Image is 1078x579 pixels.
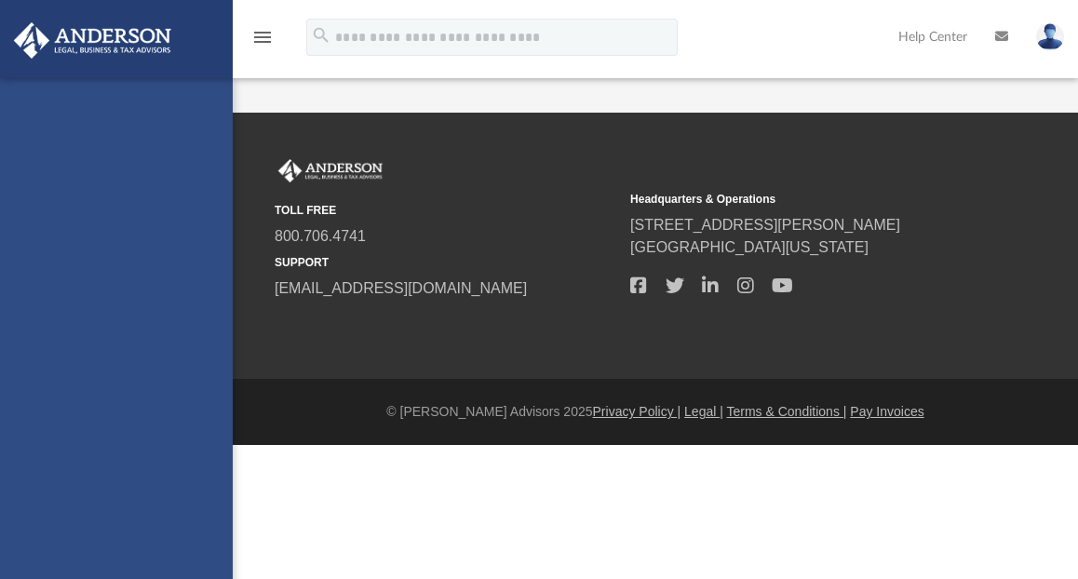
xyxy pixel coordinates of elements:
[233,402,1078,422] div: © [PERSON_NAME] Advisors 2025
[275,228,366,244] a: 800.706.4741
[630,217,900,233] a: [STREET_ADDRESS][PERSON_NAME]
[850,404,923,419] a: Pay Invoices
[8,22,177,59] img: Anderson Advisors Platinum Portal
[275,254,617,271] small: SUPPORT
[684,404,723,419] a: Legal |
[251,35,274,48] a: menu
[1036,23,1064,50] img: User Pic
[727,404,847,419] a: Terms & Conditions |
[311,25,331,46] i: search
[275,202,617,219] small: TOLL FREE
[593,404,681,419] a: Privacy Policy |
[630,239,869,255] a: [GEOGRAPHIC_DATA][US_STATE]
[630,191,973,208] small: Headquarters & Operations
[275,159,386,183] img: Anderson Advisors Platinum Portal
[275,280,527,296] a: [EMAIL_ADDRESS][DOMAIN_NAME]
[251,26,274,48] i: menu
